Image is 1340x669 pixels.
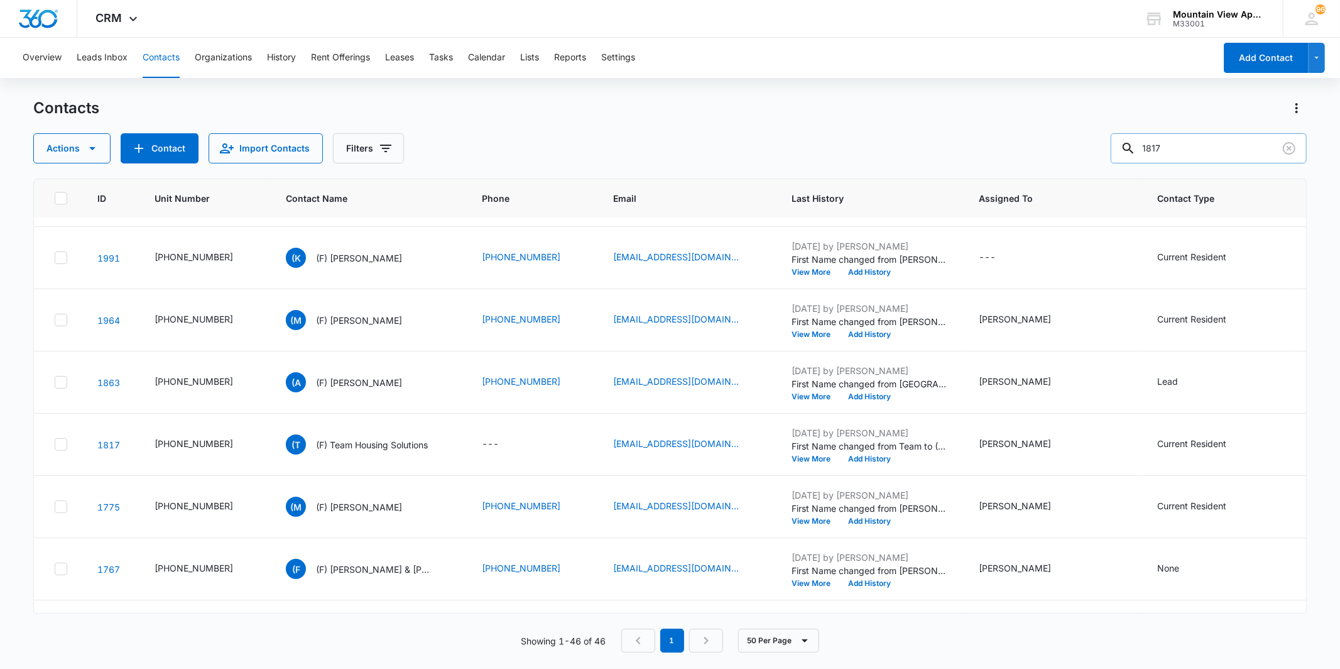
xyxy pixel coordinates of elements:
[195,38,252,78] button: Organizations
[96,11,123,25] span: CRM
[286,310,425,330] div: Contact Name - (F) Melissa Martin - Select to Edit Field
[1157,561,1179,575] div: None
[482,437,521,452] div: Phone - - Select to Edit Field
[316,314,402,327] p: (F) [PERSON_NAME]
[23,38,62,78] button: Overview
[209,133,323,163] button: Import Contacts
[792,377,949,390] p: First Name changed from [GEOGRAPHIC_DATA] to (F) Austin.
[1157,499,1226,512] div: Current Resident
[143,38,180,78] button: Contacts
[613,437,761,452] div: Email - energy@teamhousing.com - Select to Edit Field
[155,192,256,205] span: Unit Number
[1173,9,1265,19] div: account name
[979,250,1018,265] div: Assigned To - - Select to Edit Field
[286,192,433,205] span: Contact Name
[792,564,949,577] p: First Name changed from [PERSON_NAME] to (F) [PERSON_NAME].
[792,455,839,463] button: View More
[839,455,900,463] button: Add History
[1157,312,1226,326] div: Current Resident
[792,253,949,266] p: First Name changed from [PERSON_NAME] to (F) [PERSON_NAME].
[979,250,996,265] div: ---
[1315,4,1326,14] span: 96
[155,499,233,512] div: [PHONE_NUMBER]
[1157,250,1249,265] div: Contact Type - Current Resident - Select to Edit Field
[468,38,505,78] button: Calendar
[613,250,739,263] a: [EMAIL_ADDRESS][DOMAIN_NAME]
[1157,499,1249,514] div: Contact Type - Current Resident - Select to Edit Field
[286,310,306,330] span: (M
[316,252,402,265] p: (F) [PERSON_NAME]
[155,499,256,514] div: Unit Number - 545-1817-204 - Select to Edit Field
[792,551,949,564] p: [DATE] by [PERSON_NAME]
[839,393,900,401] button: Add History
[1157,375,1201,390] div: Contact Type - Lead - Select to Edit Field
[792,489,949,502] p: [DATE] by [PERSON_NAME]
[1224,43,1309,73] button: Add Contact
[286,372,306,392] span: (A
[286,497,306,517] span: (M
[979,561,1051,575] div: [PERSON_NAME]
[839,517,900,525] button: Add History
[601,38,635,78] button: Settings
[286,559,306,579] span: (F
[979,437,1074,452] div: Assigned To - Makenna Berry - Select to Edit Field
[792,192,930,205] span: Last History
[97,440,120,450] a: Navigate to contact details page for (F) Team Housing Solutions
[792,393,839,401] button: View More
[316,376,402,389] p: (F) [PERSON_NAME]
[286,434,450,455] div: Contact Name - (F) Team Housing Solutions - Select to Edit Field
[792,580,839,587] button: View More
[121,133,199,163] button: Add Contact
[1157,192,1259,205] span: Contact Type
[613,561,761,577] div: Email - fbraydenperdersen25@gmail.com - Select to Edit Field
[482,375,560,388] a: [PHONE_NUMBER]
[613,375,761,390] div: Email - athearnsberger@gmail.com - Select to Edit Field
[155,250,256,265] div: Unit Number - 545-1817-306 - Select to Edit Field
[333,133,404,163] button: Filters
[1279,138,1299,158] button: Clear
[155,561,233,575] div: [PHONE_NUMBER]
[155,561,256,577] div: Unit Number - 545-1817-301 - Select to Edit Field
[613,312,761,328] div: Email - mlmartin2379@gmail.com - Select to Edit Field
[792,502,949,515] p: First Name changed from [PERSON_NAME] to ([PERSON_NAME].
[155,375,256,390] div: Unit Number - 545-1817-103 - Select to Edit Field
[613,437,739,450] a: [EMAIL_ADDRESS][DOMAIN_NAME]
[482,437,499,452] div: ---
[613,561,739,575] a: [EMAIL_ADDRESS][DOMAIN_NAME]
[521,634,606,648] p: Showing 1-46 of 46
[792,268,839,276] button: View More
[839,331,900,338] button: Add History
[97,253,120,263] a: Navigate to contact details page for (F) Kayla Kovar
[613,499,761,514] div: Email - miranda.evans93@gmail.com - Select to Edit Field
[792,517,839,525] button: View More
[482,312,560,326] a: [PHONE_NUMBER]
[613,499,739,512] a: [EMAIL_ADDRESS][DOMAIN_NAME]
[792,364,949,377] p: [DATE] by [PERSON_NAME]
[97,377,120,388] a: Navigate to contact details page for (F) Austin Hearnsberger
[792,302,949,315] p: [DATE] by [PERSON_NAME]
[97,315,120,326] a: Navigate to contact details page for (F) Melissa Martin
[1157,312,1249,328] div: Contact Type - Current Resident - Select to Edit Field
[839,580,900,587] button: Add History
[520,38,539,78] button: Lists
[613,192,743,205] span: Email
[613,375,739,388] a: [EMAIL_ADDRESS][DOMAIN_NAME]
[97,192,106,205] span: ID
[385,38,414,78] button: Leases
[482,250,560,263] a: [PHONE_NUMBER]
[1111,133,1307,163] input: Search Contacts
[613,312,739,326] a: [EMAIL_ADDRESS][DOMAIN_NAME]
[155,250,233,263] div: [PHONE_NUMBER]
[792,426,949,440] p: [DATE] by [PERSON_NAME]
[482,561,583,577] div: Phone - (720) 402-4604 - Select to Edit Field
[554,38,586,78] button: Reports
[738,629,819,653] button: 50 Per Page
[792,240,949,253] p: [DATE] by [PERSON_NAME]
[316,438,428,451] p: (F) Team Housing Solutions
[311,38,370,78] button: Rent Offerings
[97,502,120,512] a: Navigate to contact details page for (F) Miranda Evans
[482,499,583,514] div: Phone - (612) 719-6032 - Select to Edit Field
[792,331,839,338] button: View More
[286,497,425,517] div: Contact Name - (F) Miranda Evans - Select to Edit Field
[979,499,1074,514] div: Assigned To - Makenna Berry - Select to Edit Field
